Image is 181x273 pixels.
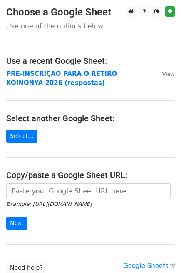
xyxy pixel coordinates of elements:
[6,56,175,66] h4: Use a recent Google Sheet:
[6,113,175,123] h4: Select another Google Sheet:
[6,183,171,199] input: Paste your Google Sheet URL here
[162,71,175,77] small: View
[123,262,175,270] a: Google Sheets
[154,70,175,78] a: View
[6,170,175,180] h4: Copy/paste a Google Sheet URL:
[6,70,117,87] a: PRÉ-INSCRIÇÃO PARA O RETIRO KOINONYA 2026 (respostas)
[6,130,37,143] a: Select...
[6,22,175,30] p: Use one of the options below...
[6,217,27,230] input: Next
[6,6,175,18] h3: Choose a Google Sheet
[6,201,92,207] small: Example: [URL][DOMAIN_NAME]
